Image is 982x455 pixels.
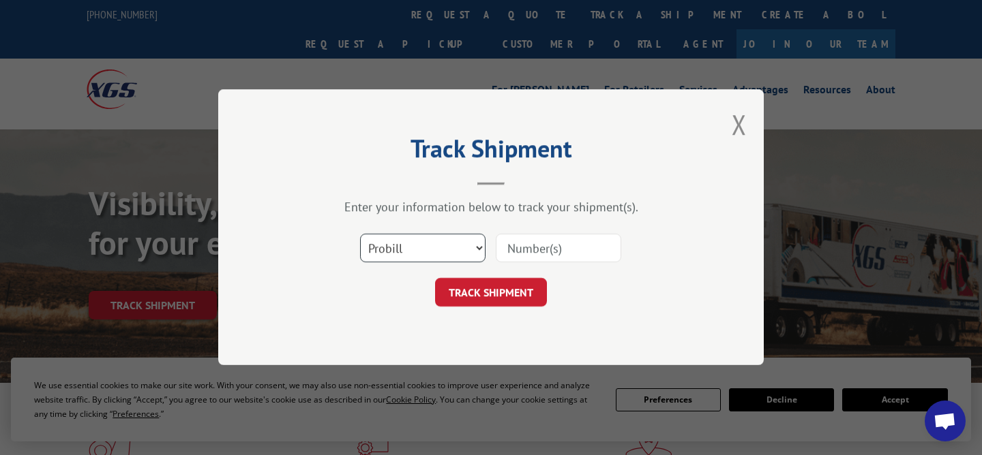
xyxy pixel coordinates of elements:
[435,279,547,307] button: TRACK SHIPMENT
[496,234,621,263] input: Number(s)
[286,139,696,165] h2: Track Shipment
[286,200,696,215] div: Enter your information below to track your shipment(s).
[732,106,747,142] button: Close modal
[925,401,966,441] div: Open chat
